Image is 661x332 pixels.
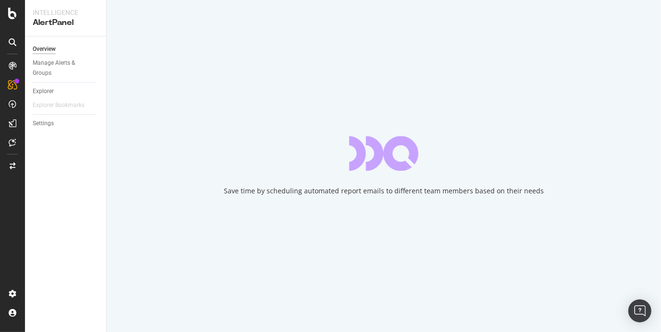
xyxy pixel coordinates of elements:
div: Settings [33,119,54,129]
div: Explorer Bookmarks [33,100,85,110]
div: Intelligence [33,8,98,17]
div: AlertPanel [33,17,98,28]
div: Open Intercom Messenger [628,299,651,322]
div: Save time by scheduling automated report emails to different team members based on their needs [224,186,544,196]
a: Overview [33,44,99,54]
a: Explorer [33,86,99,96]
div: animation [349,136,418,171]
div: Explorer [33,86,54,96]
div: Overview [33,44,56,54]
a: Explorer Bookmarks [33,100,94,110]
div: Manage Alerts & Groups [33,58,90,78]
a: Settings [33,119,99,129]
a: Manage Alerts & Groups [33,58,99,78]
